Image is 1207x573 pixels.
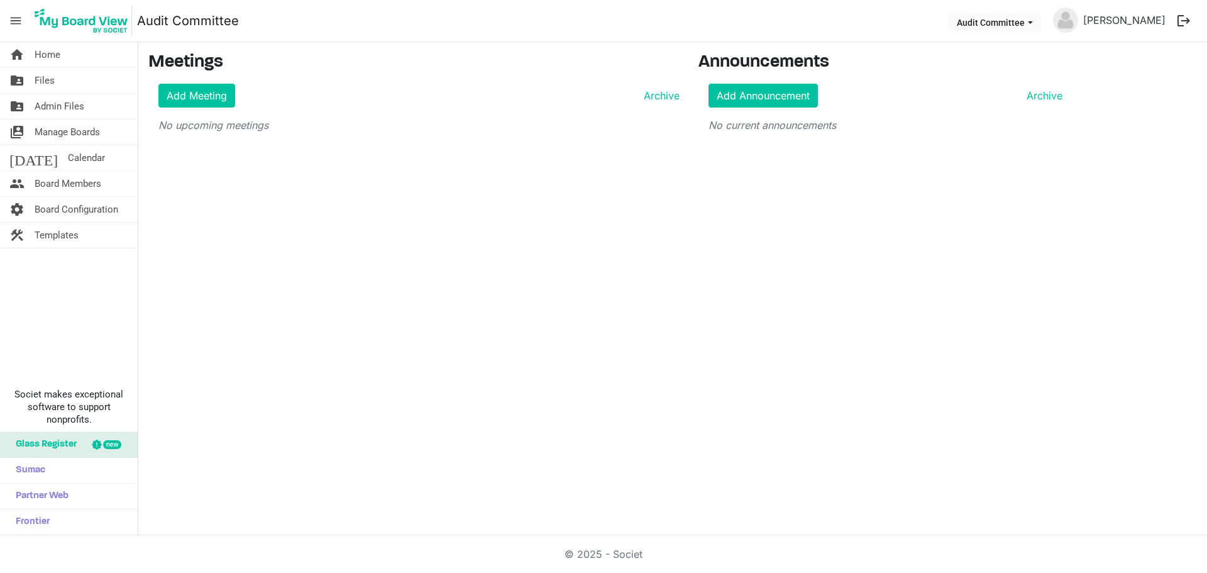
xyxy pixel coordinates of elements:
p: No current announcements [708,118,1062,133]
h3: Announcements [698,52,1072,74]
span: settings [9,197,25,222]
span: [DATE] [9,145,58,170]
span: people [9,171,25,196]
a: Audit Committee [137,8,239,33]
span: switch_account [9,120,25,145]
span: Glass Register [9,432,77,457]
button: Audit Committee dropdownbutton [949,13,1041,31]
span: menu [4,9,28,33]
span: Files [35,68,55,93]
img: My Board View Logo [31,5,132,36]
span: Admin Files [35,94,84,119]
span: Calendar [68,145,105,170]
span: Frontier [9,509,50,535]
p: No upcoming meetings [158,118,680,133]
a: Add Announcement [708,84,818,108]
span: folder_shared [9,94,25,119]
a: © 2025 - Societ [565,548,642,560]
a: My Board View Logo [31,5,137,36]
span: Board Members [35,171,101,196]
span: Manage Boards [35,120,100,145]
a: Archive [1022,88,1062,103]
span: Home [35,42,60,67]
a: Archive [639,88,680,103]
span: construction [9,223,25,248]
span: Sumac [9,458,45,483]
a: Add Meeting [158,84,235,108]
h3: Meetings [148,52,680,74]
button: logout [1171,8,1197,34]
span: Societ makes exceptional software to support nonprofits. [6,388,132,426]
span: folder_shared [9,68,25,93]
a: [PERSON_NAME] [1078,8,1171,33]
span: Partner Web [9,484,69,509]
img: no-profile-picture.svg [1053,8,1078,33]
div: new [103,440,121,449]
span: home [9,42,25,67]
span: Templates [35,223,79,248]
span: Board Configuration [35,197,118,222]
